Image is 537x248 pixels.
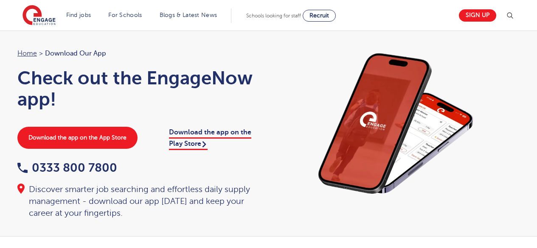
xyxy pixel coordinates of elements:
span: Schools looking for staff [246,13,301,19]
span: Recruit [309,12,329,19]
div: Discover smarter job searching and effortless daily supply management - download our app [DATE] a... [17,184,260,219]
a: Home [17,50,37,57]
a: 0333 800 7800 [17,161,117,174]
span: Download our app [45,48,106,59]
a: Find jobs [66,12,91,18]
nav: breadcrumb [17,48,260,59]
a: Download the app on the App Store [17,127,138,149]
a: Sign up [459,9,496,22]
h1: Check out the EngageNow app! [17,67,260,110]
a: For Schools [108,12,142,18]
a: Blogs & Latest News [160,12,217,18]
img: Engage Education [22,5,56,26]
a: Recruit [303,10,336,22]
span: > [39,50,43,57]
a: Download the app on the Play Store [169,128,251,150]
